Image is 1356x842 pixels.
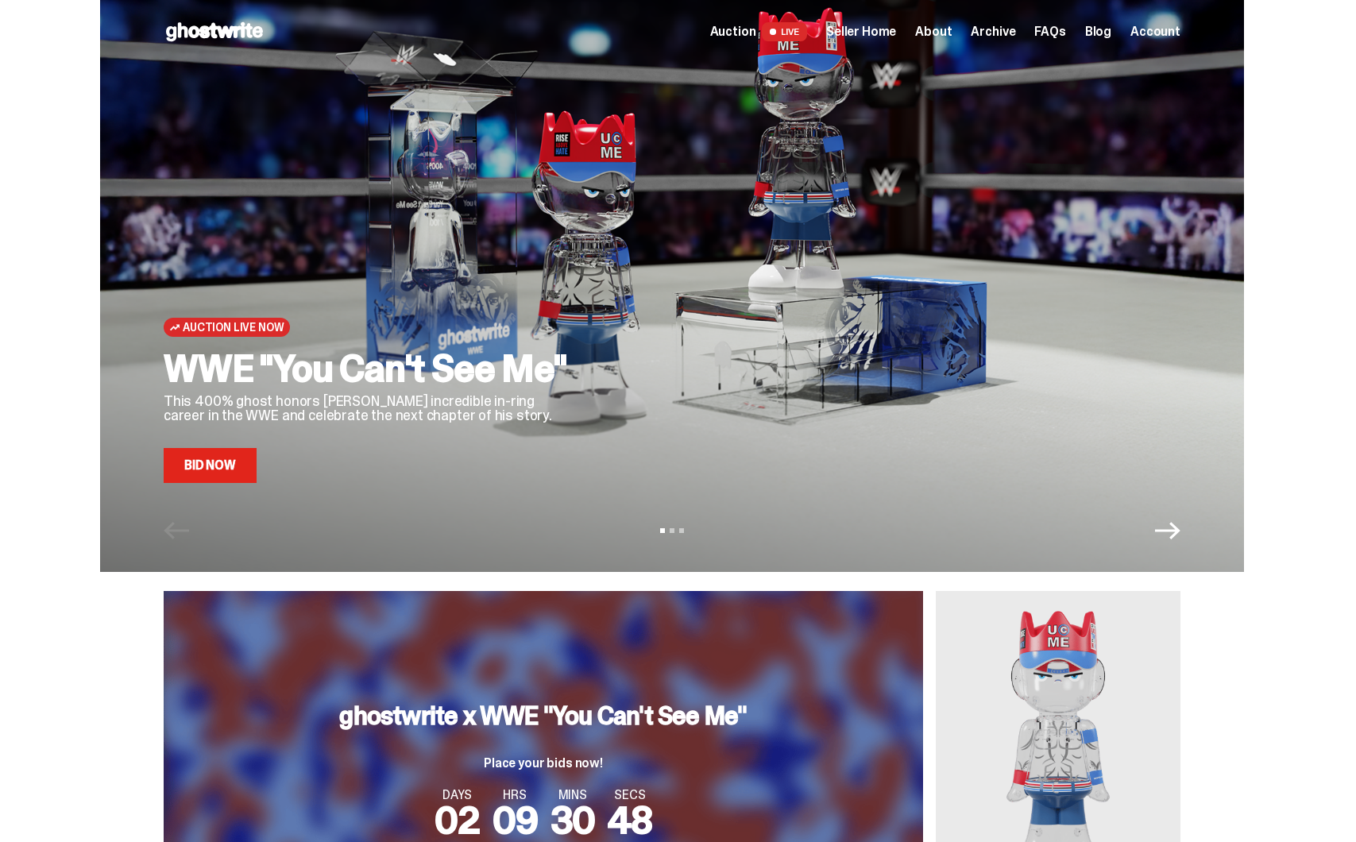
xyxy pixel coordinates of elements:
[183,321,284,334] span: Auction Live Now
[660,528,665,533] button: View slide 1
[339,703,747,728] h3: ghostwrite x WWE "You Can't See Me"
[710,22,807,41] a: Auction LIVE
[670,528,674,533] button: View slide 2
[1155,518,1180,543] button: Next
[679,528,684,533] button: View slide 3
[164,350,577,388] h2: WWE "You Can't See Me"
[1034,25,1065,38] a: FAQs
[762,22,807,41] span: LIVE
[339,757,747,770] p: Place your bids now!
[1085,25,1111,38] a: Blog
[551,789,596,801] span: MINS
[915,25,952,38] a: About
[971,25,1015,38] a: Archive
[608,789,652,801] span: SECS
[826,25,896,38] a: Seller Home
[710,25,756,38] span: Auction
[1130,25,1180,38] a: Account
[164,448,257,483] a: Bid Now
[493,789,538,801] span: HRS
[164,394,577,423] p: This 400% ghost honors [PERSON_NAME] incredible in-ring career in the WWE and celebrate the next ...
[435,789,480,801] span: DAYS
